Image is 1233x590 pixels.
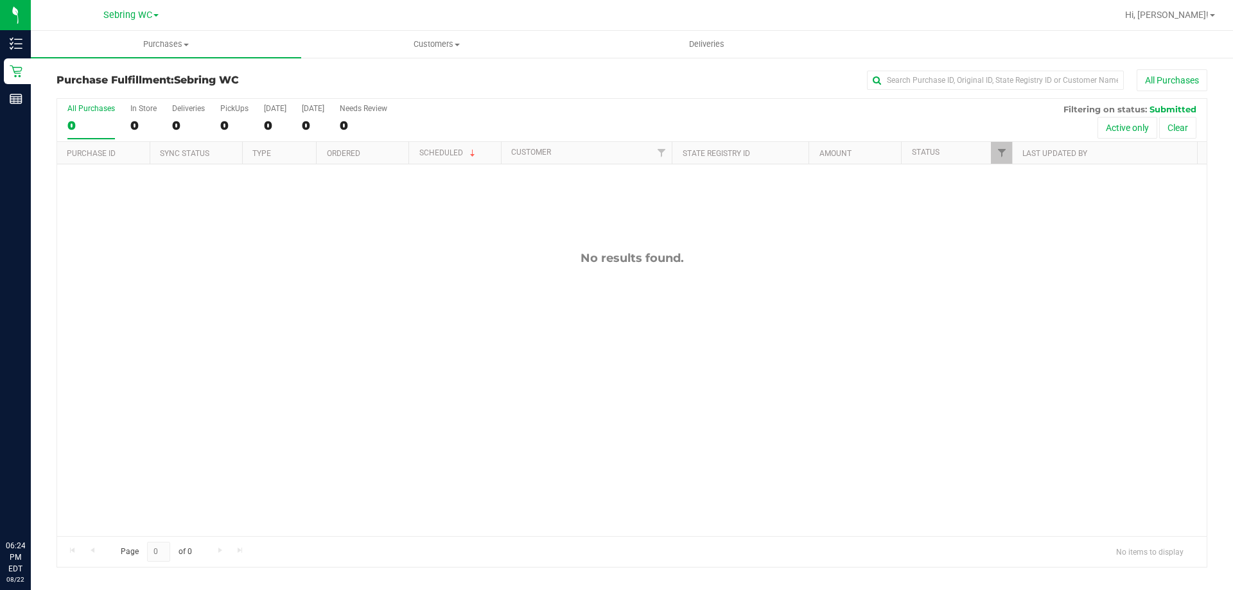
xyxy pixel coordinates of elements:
a: Last Updated By [1022,149,1087,158]
h3: Purchase Fulfillment: [57,74,440,86]
span: Sebring WC [174,74,239,86]
div: All Purchases [67,104,115,113]
inline-svg: Reports [10,92,22,105]
a: Amount [819,149,852,158]
a: Status [912,148,940,157]
span: Sebring WC [103,10,152,21]
span: Deliveries [672,39,742,50]
inline-svg: Retail [10,65,22,78]
a: Purchase ID [67,149,116,158]
a: Type [252,149,271,158]
button: Active only [1097,117,1157,139]
inline-svg: Inventory [10,37,22,50]
a: Scheduled [419,148,478,157]
a: Deliveries [572,31,842,58]
span: Purchases [31,39,301,50]
div: 0 [172,118,205,133]
span: Page of 0 [110,542,202,562]
p: 06:24 PM EDT [6,540,25,575]
a: Customer [511,148,551,157]
div: Needs Review [340,104,387,113]
div: 0 [340,118,387,133]
div: No results found. [57,251,1207,265]
div: 0 [67,118,115,133]
a: Filter [651,142,672,164]
a: Customers [301,31,572,58]
a: Filter [991,142,1012,164]
div: 0 [264,118,286,133]
span: No items to display [1106,542,1194,561]
a: Ordered [327,149,360,158]
p: 08/22 [6,575,25,584]
a: State Registry ID [683,149,750,158]
a: Purchases [31,31,301,58]
a: Sync Status [160,149,209,158]
div: Deliveries [172,104,205,113]
div: 0 [130,118,157,133]
div: 0 [220,118,249,133]
iframe: Resource center [13,487,51,526]
div: [DATE] [264,104,286,113]
span: Submitted [1150,104,1196,114]
div: 0 [302,118,324,133]
span: Filtering on status: [1063,104,1147,114]
div: PickUps [220,104,249,113]
button: All Purchases [1137,69,1207,91]
input: Search Purchase ID, Original ID, State Registry ID or Customer Name... [867,71,1124,90]
button: Clear [1159,117,1196,139]
span: Hi, [PERSON_NAME]! [1125,10,1209,20]
div: In Store [130,104,157,113]
div: [DATE] [302,104,324,113]
span: Customers [302,39,571,50]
